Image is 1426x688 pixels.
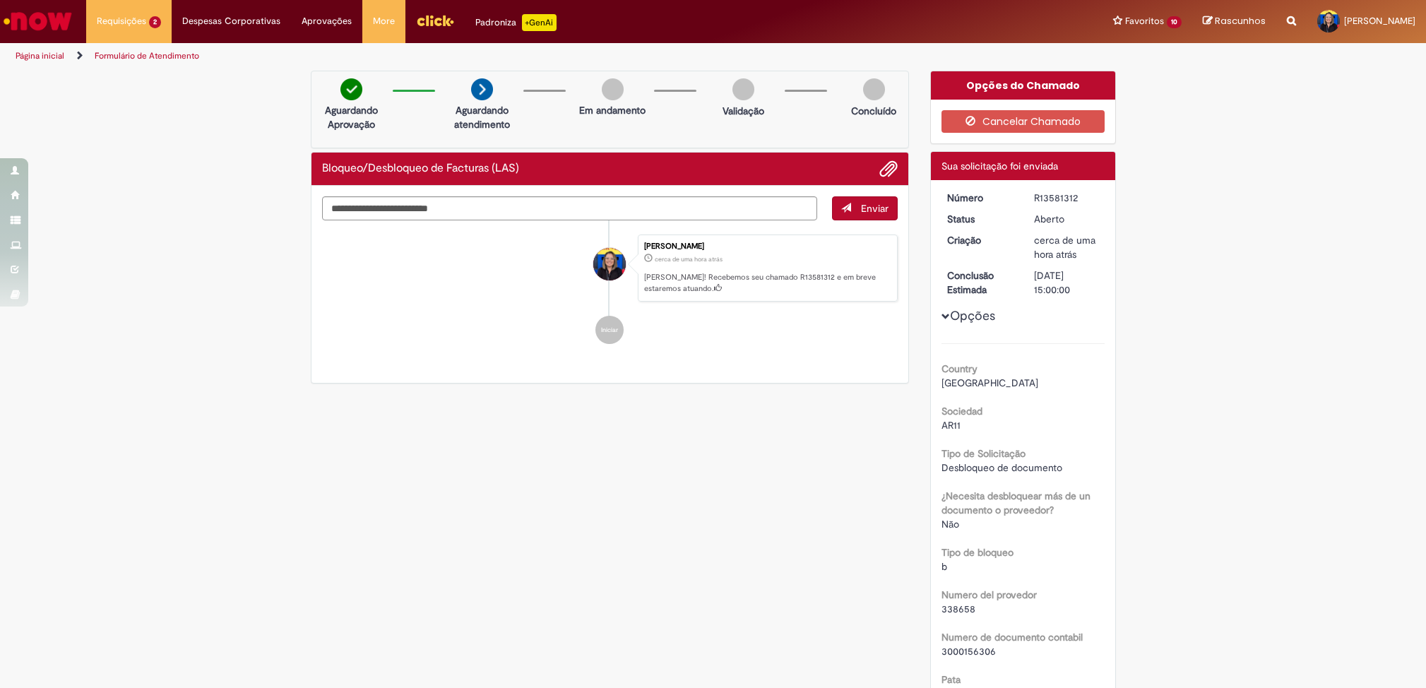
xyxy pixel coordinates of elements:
[522,14,557,31] p: +GenAi
[471,78,493,100] img: arrow-next.png
[861,202,889,215] span: Enviar
[322,196,818,220] textarea: Digite sua mensagem aqui...
[941,160,1058,172] span: Sua solicitação foi enviada
[1034,234,1095,261] span: cerca de uma hora atrás
[941,461,1062,474] span: Desbloqueo de documento
[941,110,1105,133] button: Cancelar Chamado
[931,71,1115,100] div: Opções do Chamado
[941,518,959,530] span: Não
[1344,15,1415,27] span: [PERSON_NAME]
[941,631,1083,643] b: Numero de documento contabil
[655,255,723,263] span: cerca de uma hora atrás
[11,43,940,69] ul: Trilhas de página
[732,78,754,100] img: img-circle-grey.png
[937,268,1023,297] dt: Conclusão Estimada
[879,160,898,178] button: Adicionar anexos
[149,16,161,28] span: 2
[723,104,764,118] p: Validação
[941,645,996,658] span: 3000156306
[941,603,975,615] span: 338658
[322,162,519,175] h2: Bloqueo/Desbloqueo de Facturas (LAS) Histórico de tíquete
[863,78,885,100] img: img-circle-grey.png
[1034,233,1100,261] div: 30/09/2025 12:45:02
[448,103,516,131] p: Aguardando atendimento
[644,242,890,251] div: [PERSON_NAME]
[941,362,978,375] b: Country
[941,447,1026,460] b: Tipo de Solicitação
[941,405,982,417] b: Sociedad
[322,235,898,302] li: Leticia Dutra Antonio
[602,78,624,100] img: img-circle-grey.png
[941,588,1037,601] b: Numero del provedor
[317,103,386,131] p: Aguardando Aprovação
[340,78,362,100] img: check-circle-green.png
[322,220,898,359] ul: Histórico de tíquete
[644,272,890,294] p: [PERSON_NAME]! Recebemos seu chamado R13581312 e em breve estaremos atuando.
[832,196,898,220] button: Enviar
[941,419,961,432] span: AR11
[941,560,947,573] span: b
[1203,15,1266,28] a: Rascunhos
[475,14,557,31] div: Padroniza
[593,248,626,280] div: Leticia Dutra Antonio
[16,50,64,61] a: Página inicial
[851,104,896,118] p: Concluído
[302,14,352,28] span: Aprovações
[373,14,395,28] span: More
[1167,16,1182,28] span: 10
[579,103,646,117] p: Em andamento
[416,10,454,31] img: click_logo_yellow_360x200.png
[1,7,74,35] img: ServiceNow
[1125,14,1164,28] span: Favoritos
[95,50,199,61] a: Formulário de Atendimento
[1034,191,1100,205] div: R13581312
[941,546,1014,559] b: Tipo de bloqueo
[1034,234,1095,261] time: 30/09/2025 12:45:02
[182,14,280,28] span: Despesas Corporativas
[655,255,723,263] time: 30/09/2025 12:45:02
[1034,268,1100,297] div: [DATE] 15:00:00
[1034,212,1100,226] div: Aberto
[937,233,1023,247] dt: Criação
[937,212,1023,226] dt: Status
[1215,14,1266,28] span: Rascunhos
[97,14,146,28] span: Requisições
[941,376,1038,389] span: [GEOGRAPHIC_DATA]
[941,490,1091,516] b: ¿Necesita desbloquear más de un documento o proveedor?
[941,673,961,686] b: Pata
[937,191,1023,205] dt: Número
